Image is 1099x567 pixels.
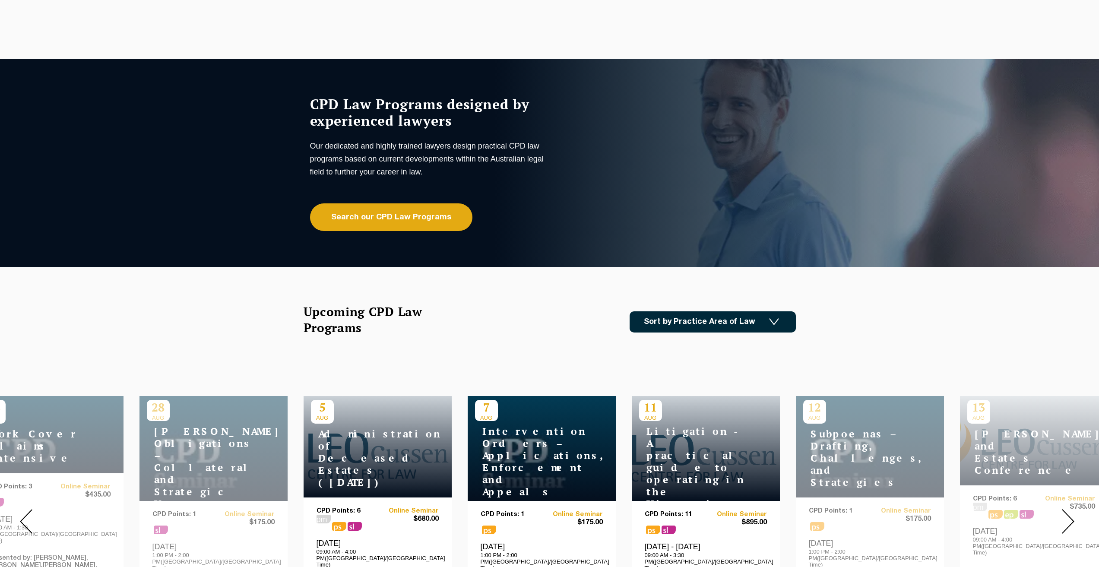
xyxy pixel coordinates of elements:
h4: Administration of Deceased Estates ([DATE]) [311,428,419,488]
h4: Litigation - A practical guide to operating in the Victorian Courts ([DATE]) [639,425,747,534]
span: ps [482,526,496,534]
a: Pre-Recorded Webcasts [870,4,931,14]
span: ps [646,526,660,534]
a: Book CPD Programs [805,4,857,14]
span: 1300 039 031 [950,6,982,12]
span: AUG [639,415,662,421]
a: Online Seminar [706,511,767,518]
a: CPD Programs [669,22,722,59]
span: AUG [475,415,498,421]
span: pm [317,515,331,523]
a: Traineeship Workshops [814,22,889,59]
span: $175.00 [542,518,603,527]
span: $895.00 [706,518,767,527]
a: 1300 039 031 [948,4,984,14]
p: 7 [475,400,498,415]
p: CPD Points: 1 [481,511,542,518]
p: 5 [311,400,334,415]
a: About Us [1009,22,1046,59]
a: Practical Legal Training [594,22,669,59]
a: Medicare Billing Course [889,22,966,59]
a: Practice Management Course [722,22,814,59]
h1: CPD Law Programs designed by experienced lawyers [310,96,548,129]
h2: Upcoming CPD Law Programs [304,304,444,336]
img: Prev [20,509,32,534]
span: AUG [311,415,334,421]
a: Online Seminar [377,507,439,515]
span: ps [332,522,346,531]
a: PLT Learning Portal [746,4,796,14]
span: sl [348,522,362,531]
a: Search our CPD Law Programs [310,203,472,231]
img: Icon [769,318,779,326]
a: Venue Hire [966,22,1009,59]
p: CPD Points: 11 [645,511,706,518]
a: Online Seminar [542,511,603,518]
h4: Intervention Orders – Applications, Enforcement and Appeals [475,425,583,498]
span: sl [662,526,676,534]
img: Next [1062,509,1074,534]
p: CPD Points: 6 [317,507,378,515]
span: $680.00 [377,515,439,524]
a: Sort by Practice Area of Law [630,311,796,333]
a: [PERSON_NAME] Centre for Law [19,10,115,50]
p: Our dedicated and highly trained lawyers design practical CPD law programs based on current devel... [310,139,548,178]
a: Contact [1046,22,1080,59]
p: 11 [639,400,662,415]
